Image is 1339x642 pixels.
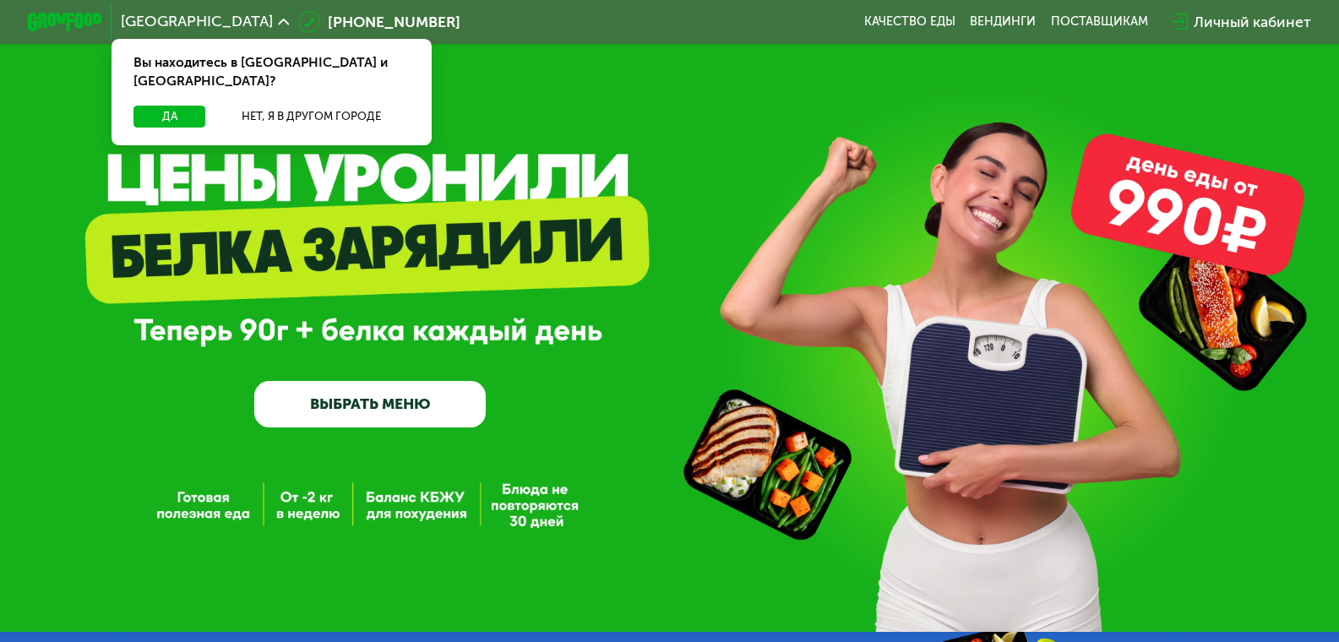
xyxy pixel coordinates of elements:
a: ВЫБРАТЬ МЕНЮ [254,381,486,427]
div: Вы находитесь в [GEOGRAPHIC_DATA] и [GEOGRAPHIC_DATA]? [112,39,432,106]
div: Личный кабинет [1194,11,1311,33]
span: [GEOGRAPHIC_DATA] [121,14,273,30]
div: поставщикам [1051,14,1148,30]
button: Нет, я в другом городе [213,106,409,128]
a: Вендинги [970,14,1036,30]
button: Да [133,106,205,128]
a: Качество еды [864,14,955,30]
a: [PHONE_NUMBER] [298,11,460,33]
